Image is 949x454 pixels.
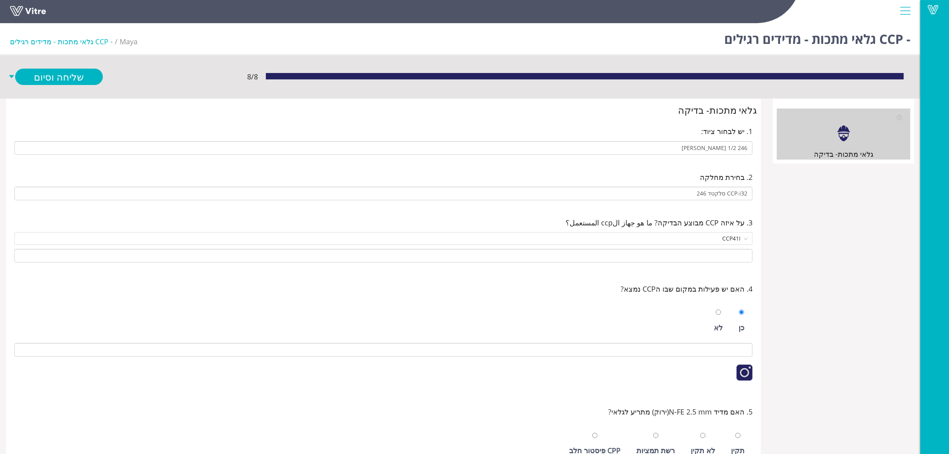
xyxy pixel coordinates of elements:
[714,322,723,333] div: לא
[739,322,745,333] div: כן
[566,217,753,228] span: 3. על איזה CCP מבוצע הבדיקה? ما هو جهاز الccp المستعمل؟
[10,103,757,118] div: גלאי מתכות- בדיקה
[247,71,258,82] span: 8 / 8
[777,148,910,160] div: גלאי מתכות- בדיקה
[700,172,753,183] span: 2. בחירת מחלקה
[8,69,15,85] span: caret-down
[724,20,910,54] h1: - CCP גלאי מתכות - מדידים רגילים
[15,69,103,85] a: שליחה וסיום
[701,126,753,137] span: 1. יש לבחור ציוד:
[608,406,753,417] span: 5. האם מדיד N-FE 2.5 mm(ירוק) מתריע לגלאי?
[621,283,753,294] span: 4. האם יש פעילות במקום שבו הCCP נמצא?
[120,37,138,46] span: 246
[10,36,120,47] li: - CCP גלאי מתכות - מדידים רגילים
[19,233,748,245] span: CCP41I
